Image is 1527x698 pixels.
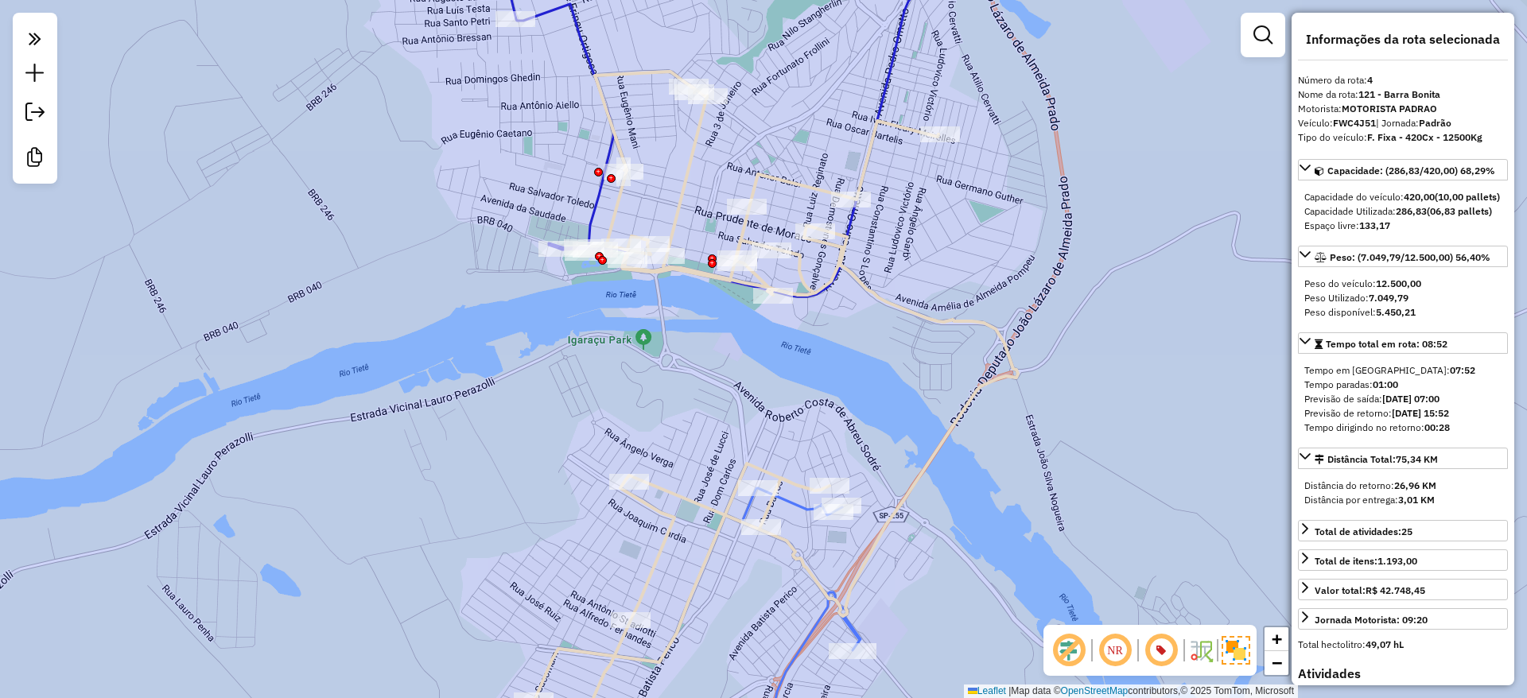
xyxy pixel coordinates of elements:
[1315,525,1412,537] span: Total de atividades:
[1376,117,1451,129] span: | Jornada:
[1366,584,1425,596] strong: R$ 42.748,45
[1304,277,1421,289] span: Peso do veículo:
[1142,631,1180,669] span: Exibir número da rota
[1188,638,1214,663] img: Fluxo de ruas
[1394,479,1436,491] strong: 26,96 KM
[19,57,51,93] a: Nova sessão e pesquisa
[1427,205,1492,217] strong: (06,83 pallets)
[1298,246,1508,267] a: Peso: (7.049,79/12.500,00) 56,40%
[1330,251,1490,263] span: Peso: (7.049,79/12.500,00) 56,40%
[1298,102,1508,116] div: Motorista:
[1304,421,1502,435] div: Tempo dirigindo no retorno:
[1382,393,1440,405] strong: [DATE] 07:00
[1247,19,1279,51] a: Exibir filtros
[1298,332,1508,354] a: Tempo total em rota: 08:52
[1298,184,1508,239] div: Capacidade: (286,83/420,00) 68,29%
[1008,685,1011,696] span: |
[1298,579,1508,600] a: Valor total:R$ 42.748,45
[1096,631,1134,669] span: Ocultar NR
[1304,479,1502,493] div: Distância do retorno:
[1376,306,1416,318] strong: 5.450,21
[1298,270,1508,326] div: Peso: (7.049,79/12.500,00) 56,40%
[1315,584,1425,598] div: Valor total:
[1327,165,1495,176] span: Capacidade: (286,83/420,00) 68,29%
[1304,378,1502,392] div: Tempo paradas:
[1298,472,1508,514] div: Distância Total:75,34 KM
[1404,191,1435,203] strong: 420,00
[1396,205,1427,217] strong: 286,83
[1304,493,1502,507] div: Distância por entrega:
[1272,653,1282,673] span: −
[1424,421,1450,433] strong: 00:28
[19,142,51,177] a: Criar modelo
[1304,406,1502,421] div: Previsão de retorno:
[1304,190,1502,204] div: Capacidade do veículo:
[1419,117,1451,129] strong: Padrão
[1435,191,1500,203] strong: (10,00 pallets)
[1298,87,1508,102] div: Nome da rota:
[1326,338,1447,350] span: Tempo total em rota: 08:52
[1298,116,1508,130] div: Veículo:
[1304,291,1502,305] div: Peso Utilizado:
[19,22,51,56] em: Clique aqui para maximizar o painel
[968,685,1006,696] a: Leaflet
[1298,638,1508,652] div: Total hectolitro:
[1377,555,1417,567] strong: 1.193,00
[1342,103,1437,114] strong: MOTORISTA PADRAO
[1298,448,1508,469] a: Distância Total:75,34 KM
[1376,277,1421,289] strong: 12.500,00
[1304,363,1502,378] div: Tempo em [GEOGRAPHIC_DATA]:
[1315,554,1417,568] div: Total de itens:
[1450,364,1475,376] strong: 07:52
[1367,74,1373,86] strong: 4
[1315,452,1438,467] div: Distância Total:
[1398,494,1435,506] strong: 3,01 KM
[19,96,51,132] a: Exportar sessão
[1222,636,1250,665] img: Exibir/Ocultar setores
[1358,88,1440,100] strong: 121 - Barra Bonita
[1272,629,1282,649] span: +
[1367,131,1482,143] strong: F. Fixa - 420Cx - 12500Kg
[1333,117,1376,129] strong: FWC4J51
[1359,219,1390,231] strong: 133,17
[1304,204,1502,219] div: Capacidade Utilizada:
[1298,666,1508,681] h4: Atividades
[1265,627,1288,651] a: Zoom in
[1061,685,1129,696] a: OpenStreetMap
[1298,73,1508,87] div: Número da rota:
[1396,453,1438,465] span: 75,34 KM
[1298,32,1508,47] h4: Informações da rota selecionada
[1298,549,1508,571] a: Total de itens:1.193,00
[1304,392,1502,406] div: Previsão de saída:
[1265,651,1288,675] a: Zoom out
[1315,613,1428,627] div: Jornada Motorista: 09:20
[1304,305,1502,320] div: Peso disponível:
[1298,357,1508,441] div: Tempo total em rota: 08:52
[1298,520,1508,541] a: Total de atividades:25
[964,684,1298,698] div: Map data © contributors,© 2025 TomTom, Microsoft
[1366,638,1404,650] strong: 49,07 hL
[1373,378,1398,390] strong: 01:00
[1298,159,1508,180] a: Capacidade: (286,83/420,00) 68,29%
[1050,631,1088,669] span: Exibir deslocamento
[1392,407,1449,419] strong: [DATE] 15:52
[1369,292,1408,304] strong: 7.049,79
[1298,608,1508,630] a: Jornada Motorista: 09:20
[1298,130,1508,145] div: Tipo do veículo:
[1304,219,1502,233] div: Espaço livre:
[1401,525,1412,537] strong: 25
